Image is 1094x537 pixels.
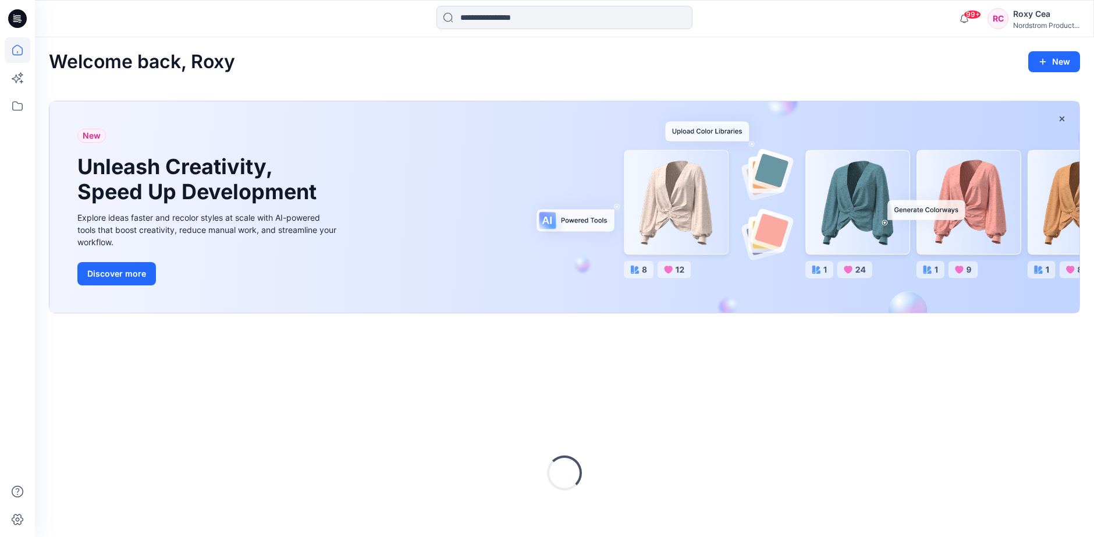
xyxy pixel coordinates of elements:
[1013,7,1079,21] div: Roxy Cea
[77,262,339,285] a: Discover more
[49,51,235,73] h2: Welcome back, Roxy
[988,8,1008,29] div: RC
[83,129,101,143] span: New
[77,262,156,285] button: Discover more
[1013,21,1079,30] div: Nordstrom Product...
[77,154,322,204] h1: Unleash Creativity, Speed Up Development
[964,10,981,19] span: 99+
[77,211,339,248] div: Explore ideas faster and recolor styles at scale with AI-powered tools that boost creativity, red...
[1028,51,1080,72] button: New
